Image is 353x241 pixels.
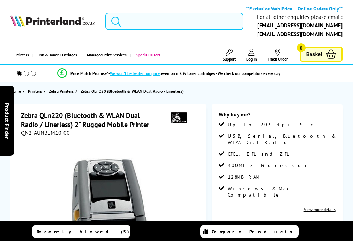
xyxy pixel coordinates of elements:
[21,129,70,136] span: QN2-AUNBEM10-00
[246,5,343,12] b: **Exclusive Web Price – Online Orders Only**
[228,185,336,198] span: Windows & Mac Compatible
[37,228,129,235] span: Recently Viewed (5)
[10,87,21,95] span: Home
[163,111,195,124] img: Zebra
[3,102,10,139] span: Product Finder
[257,30,343,37] a: [EMAIL_ADDRESS][DOMAIN_NAME]
[306,49,322,59] span: Basket
[10,87,23,95] a: Home
[268,49,288,62] a: Track Order
[228,162,310,169] span: 400MHz Processor
[246,56,257,62] span: Log In
[200,225,299,238] a: Compare Products
[81,87,186,95] a: Zebra QLn220 (Bluetooth & WLAN Dual Radio / Linerless)
[32,46,81,64] a: Ink & Toner Cartridges
[49,87,74,95] span: Zebra Printers
[304,207,336,212] a: View more details
[70,71,108,76] span: Price Match Promise*
[219,111,336,121] div: Why buy me?
[110,71,161,76] span: We won’t be beaten on price,
[81,87,184,95] span: Zebra QLn220 (Bluetooth & WLAN Dual Radio / Linerless)
[10,15,95,27] img: Printerland Logo
[297,43,306,52] span: 0
[39,46,77,64] span: Ink & Toner Cartridges
[228,133,336,146] span: USB, Serial, Bluetooth & WLAN Dual Radio
[21,111,163,129] h1: Zebra QLn220 (Bluetooth & WLAN Dual Radio / Linerless) 2" Rugged Mobile Printer
[228,174,260,180] span: 128MB RAM
[28,87,42,95] span: Printers
[108,71,282,76] div: - even on ink & toner cartridges - We check our competitors every day!
[283,219,333,230] span: £852.77
[246,49,257,62] a: Log In
[257,22,343,29] a: [EMAIL_ADDRESS][DOMAIN_NAME]
[10,15,95,28] a: Printerland Logo
[32,225,130,238] a: Recently Viewed (5)
[300,47,343,62] a: Basket 0
[219,219,276,230] span: £710.64
[228,151,290,157] span: CPCL, EPL and ZPL
[223,56,236,62] span: Support
[49,87,75,95] a: Zebra Printers
[223,49,236,62] a: Support
[257,14,343,20] div: For all other enquiries please email:
[228,121,321,128] span: Up to 203 dpi Print
[3,67,336,79] li: modal_Promise
[212,228,296,235] span: Compare Products
[10,46,32,64] a: Printers
[28,87,44,95] a: Printers
[81,46,130,64] a: Managed Print Services
[130,46,164,64] a: Special Offers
